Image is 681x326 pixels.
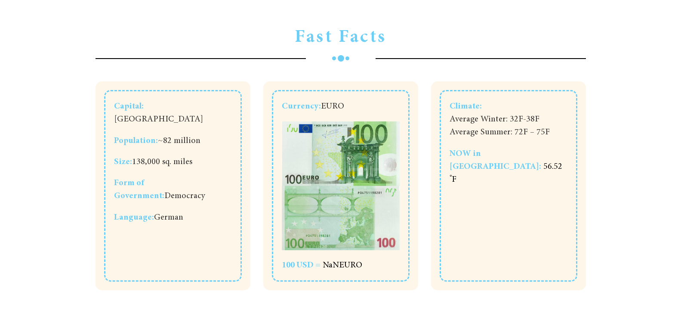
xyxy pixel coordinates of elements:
[450,174,452,180] sup: º
[114,134,232,147] span: ~82 million
[114,137,158,145] strong: Population:
[114,155,232,168] span: 138,000 sq. miles
[282,259,400,272] div: EURO
[450,149,541,171] strong: NOW in [GEOGRAPHIC_DATA]:
[282,121,400,250] img: pf-a1228484--usdeuro.jpg
[114,158,132,166] strong: Size:
[450,102,482,111] strong: Climate:
[282,102,321,111] strong: Currency:
[114,179,164,200] strong: Form of Government:
[114,211,232,224] span: German
[114,213,154,222] strong: Language:
[323,261,339,270] span: NaN
[114,102,144,111] strong: Capital:
[114,177,232,202] span: Democracy
[543,162,562,171] span: 56.52
[282,261,320,270] strong: 100 USD =
[450,147,567,186] div: F
[282,100,400,113] span: EURO
[114,100,232,126] span: [GEOGRAPHIC_DATA]
[295,28,386,47] span: Fast Facts
[450,100,567,139] span: Average Winter: 32F-38F Average Summer: 72F – 75F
